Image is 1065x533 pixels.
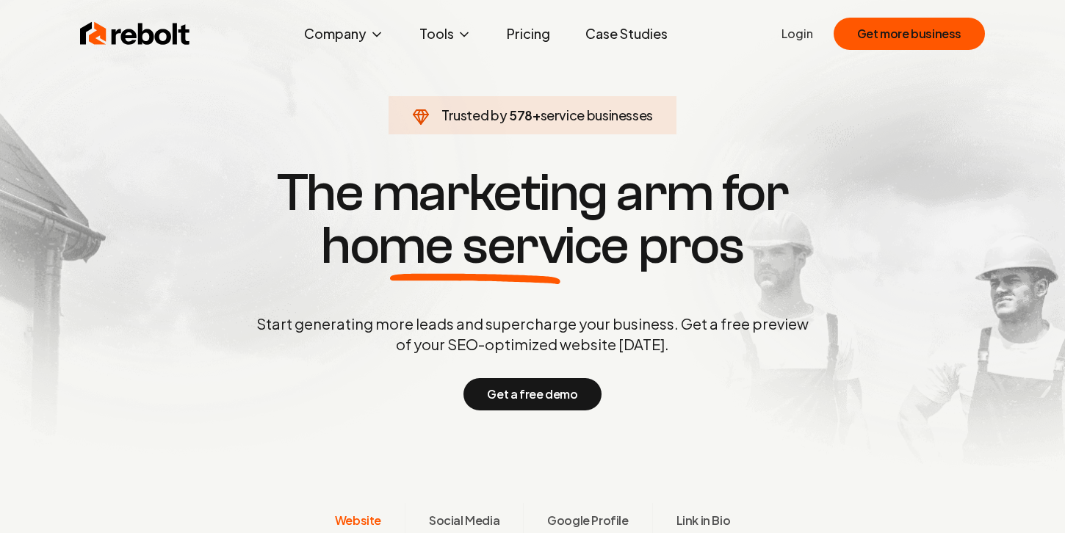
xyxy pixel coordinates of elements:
[532,106,541,123] span: +
[335,512,381,529] span: Website
[253,313,812,355] p: Start generating more leads and supercharge your business. Get a free preview of your SEO-optimiz...
[463,378,601,410] button: Get a free demo
[408,19,483,48] button: Tools
[574,19,679,48] a: Case Studies
[541,106,654,123] span: service businesses
[429,512,499,529] span: Social Media
[676,512,731,529] span: Link in Bio
[292,19,396,48] button: Company
[509,105,532,126] span: 578
[80,19,190,48] img: Rebolt Logo
[834,18,985,50] button: Get more business
[321,220,629,272] span: home service
[180,167,885,272] h1: The marketing arm for pros
[495,19,562,48] a: Pricing
[781,25,813,43] a: Login
[441,106,507,123] span: Trusted by
[547,512,628,529] span: Google Profile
